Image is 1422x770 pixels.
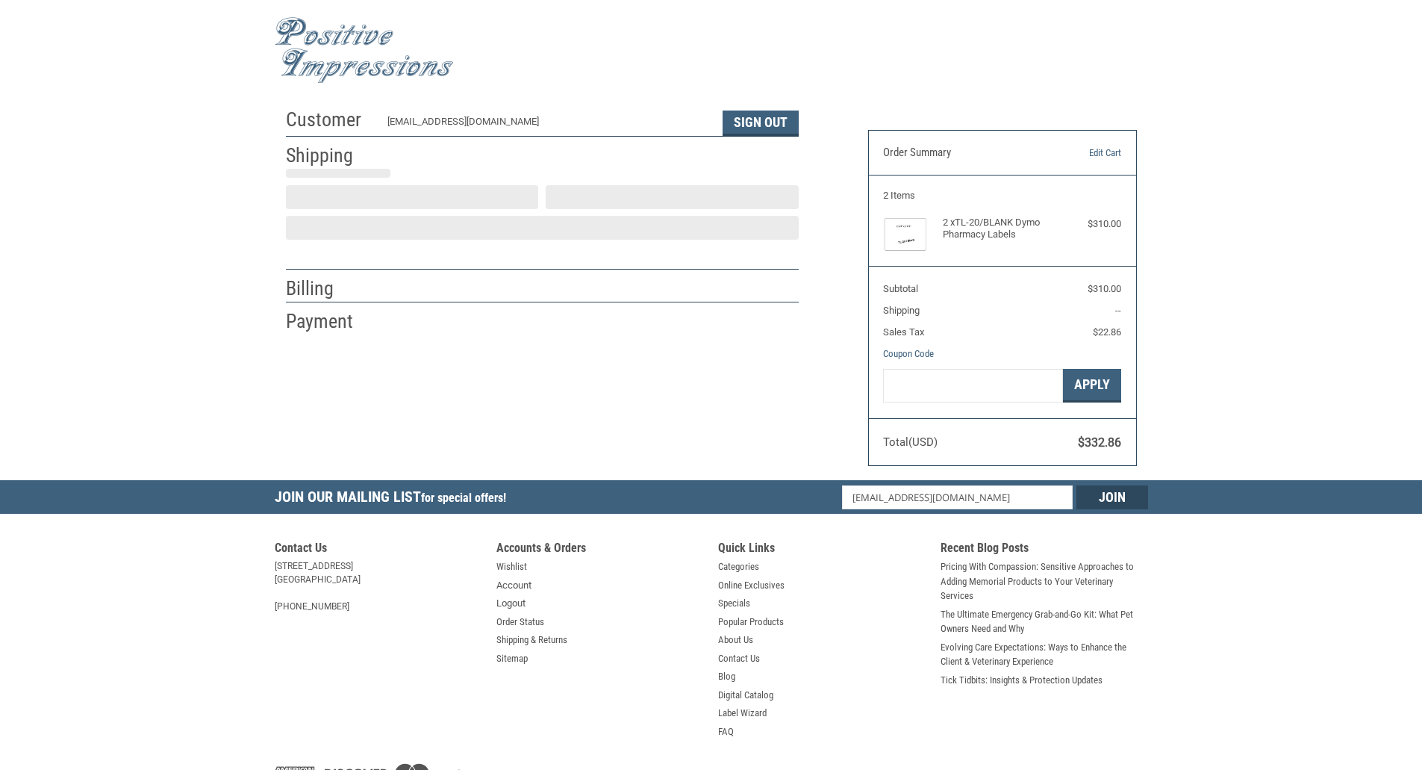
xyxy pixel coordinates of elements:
[275,559,482,613] address: [STREET_ADDRESS] [GEOGRAPHIC_DATA] [PHONE_NUMBER]
[275,541,482,559] h5: Contact Us
[941,541,1148,559] h5: Recent Blog Posts
[883,305,920,316] span: Shipping
[1088,283,1121,294] span: $310.00
[883,348,934,359] a: Coupon Code
[718,651,760,666] a: Contact Us
[718,615,784,630] a: Popular Products
[1076,485,1148,509] input: Join
[496,615,544,630] a: Order Status
[275,480,514,518] h5: Join Our Mailing List
[286,309,373,334] h2: Payment
[387,114,708,136] div: [EMAIL_ADDRESS][DOMAIN_NAME]
[496,578,531,593] a: Account
[941,559,1148,603] a: Pricing With Compassion: Sensitive Approaches to Adding Memorial Products to Your Veterinary Serv...
[275,17,454,84] img: Positive Impressions
[496,651,528,666] a: Sitemap
[1045,146,1121,161] a: Edit Cart
[718,559,759,574] a: Categories
[496,633,567,648] a: Shipping & Returns
[718,724,734,739] a: FAQ
[286,108,373,132] h2: Customer
[421,491,506,505] span: for special offers!
[718,669,735,684] a: Blog
[286,143,373,168] h2: Shipping
[496,559,527,574] a: Wishlist
[883,326,924,338] span: Sales Tax
[1061,217,1121,232] div: $310.00
[718,633,753,648] a: About Us
[718,706,767,721] a: Label Wizard
[941,640,1148,669] a: Evolving Care Expectations: Ways to Enhance the Client & Veterinary Experience
[1093,326,1121,338] span: $22.86
[883,369,1063,403] input: Gift Certificate or Coupon Code
[883,190,1121,202] h3: 2 Items
[883,435,938,449] span: Total (USD)
[718,541,926,559] h5: Quick Links
[883,146,1045,161] h3: Order Summary
[1115,305,1121,316] span: --
[842,485,1073,509] input: Email
[718,578,785,593] a: Online Exclusives
[496,596,526,611] a: Logout
[1063,369,1121,403] button: Apply
[723,111,799,136] button: Sign Out
[718,596,750,611] a: Specials
[943,217,1058,241] h4: 2 x TL-20/BLANK Dymo Pharmacy Labels
[941,673,1103,688] a: Tick Tidbits: Insights & Protection Updates
[1078,435,1121,450] span: $332.86
[941,607,1148,636] a: The Ultimate Emergency Grab-and-Go Kit: What Pet Owners Need and Why
[718,688,773,703] a: Digital Catalog
[496,541,704,559] h5: Accounts & Orders
[286,276,373,301] h2: Billing
[883,283,918,294] span: Subtotal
